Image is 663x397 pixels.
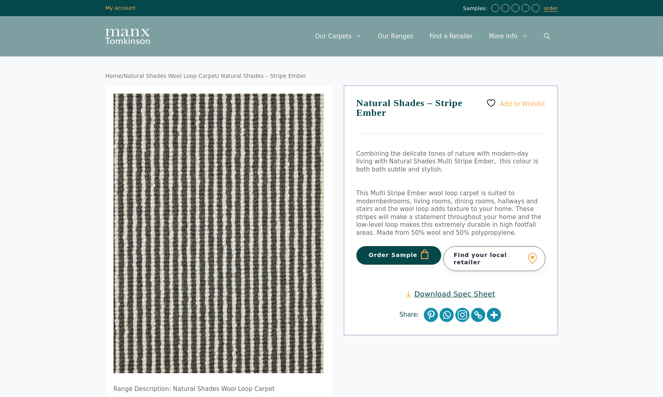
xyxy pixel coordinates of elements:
a: Home [105,73,122,79]
span: Samples: [463,5,489,12]
p: Range Description: Natural Shades Wool Loop Carpet [114,385,324,393]
nav: Breadcrumb [105,73,558,80]
span: Share: [400,311,423,319]
span: Combining the delicate tones of nature with modern-day living with Natural Shades Multi Stripe Em... [356,150,539,173]
span: bedrooms, living rooms, dining rooms, hallways and stairs and the wool loop adds texture to your ... [356,198,541,236]
a: My account [105,5,136,11]
a: Our Ranges [370,24,421,48]
img: Manx Tomkinson [105,29,150,44]
a: Find a Retailer [421,24,481,48]
a: More [487,308,501,322]
a: Whatsapp [440,308,454,322]
a: Download Spec Sheet [406,289,495,299]
button: Order Sample [356,246,442,265]
nav: Primary [307,24,558,48]
span: This Multi Stripe Ember wool loop carpet is suited to modern [356,190,515,205]
a: Open Search Bar [536,24,558,48]
a: More Info [481,24,535,48]
a: Add to Wishlist [486,98,545,108]
h1: Natural Shades – Stripe Ember [356,98,545,134]
a: Natural Shades Wool Loop Carpet [124,73,217,79]
a: order [544,5,558,12]
a: Instagram [455,308,469,322]
span: Add to Wishlist [500,100,545,107]
a: Find your local retailer [443,246,545,271]
a: Copy Link [471,308,485,322]
a: Pinterest [424,308,438,322]
img: Cream & Grey Stripe [114,94,324,373]
a: Our Carpets [307,24,370,48]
